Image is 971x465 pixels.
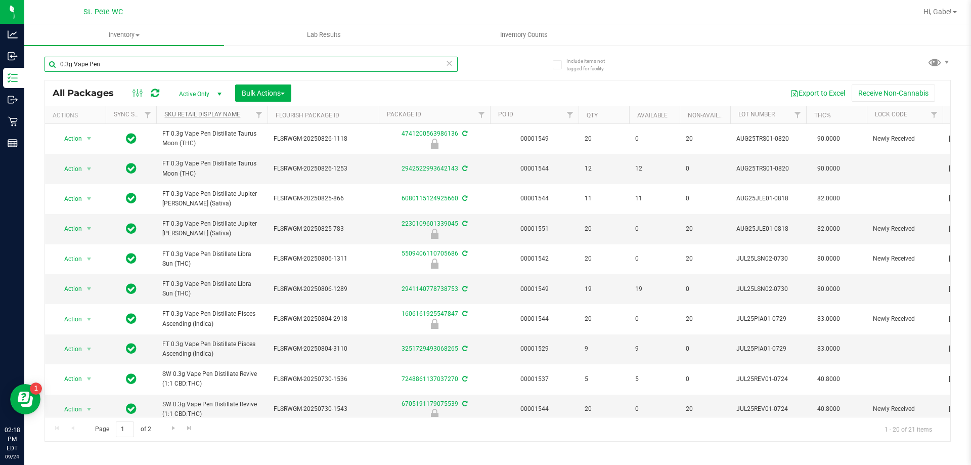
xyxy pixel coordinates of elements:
a: Filter [789,106,806,123]
span: Sync from Compliance System [461,310,467,317]
span: 0 [635,404,674,414]
span: 1 - 20 of 21 items [876,421,940,437]
span: 80.0000 [812,251,845,266]
span: 40.8000 [812,402,845,416]
a: 00001549 [520,135,549,142]
span: JUL25REV01-0724 [736,404,800,414]
span: FT 0.3g Vape Pen Distillate Taurus Moon (THC) [162,129,261,148]
a: 00001549 [520,285,549,292]
a: Package ID [387,111,421,118]
a: Inventory [24,24,224,46]
span: 11 [585,194,623,203]
span: select [83,222,96,236]
a: 1606161925547847 [402,310,458,317]
span: FLSRWGM-20250804-3110 [274,344,373,354]
inline-svg: Analytics [8,29,18,39]
div: Newly Received [377,259,492,269]
span: 20 [686,134,724,144]
span: 20 [585,254,623,264]
span: FT 0.3g Vape Pen Distillate Jupiter [PERSON_NAME] (Sativa) [162,219,261,238]
span: FLSRWGM-20250826-1253 [274,164,373,174]
span: 20 [686,254,724,264]
span: 0 [635,314,674,324]
span: Bulk Actions [242,89,285,97]
span: 0 [635,134,674,144]
span: Sync from Compliance System [461,345,467,352]
span: select [83,162,96,176]
span: 19 [585,284,623,294]
span: 83.0000 [812,312,845,326]
a: 6080115124925660 [402,195,458,202]
span: In Sync [126,402,137,416]
span: 20 [686,314,724,324]
span: In Sync [126,191,137,205]
span: JUL25REV01-0724 [736,374,800,384]
a: 00001544 [520,165,549,172]
span: select [83,342,96,356]
a: Sku Retail Display Name [164,111,240,118]
span: Newly Received [873,254,937,264]
div: Newly Received [377,229,492,239]
iframe: Resource center unread badge [30,383,42,395]
span: select [83,312,96,326]
inline-svg: Inbound [8,51,18,61]
span: Sync from Compliance System [461,220,467,227]
a: 00001537 [520,375,549,383]
a: Sync Status [114,111,153,118]
span: FLSRWGM-20250806-1289 [274,284,373,294]
a: Filter [926,106,943,123]
a: 7248861137037270 [402,375,458,383]
a: Flourish Package ID [276,112,339,119]
span: SW 0.3g Vape Pen Distillate Revive (1:1 CBD:THC) [162,400,261,419]
span: Inventory [24,30,224,39]
span: JUL25PIA01-0729 [736,344,800,354]
span: 83.0000 [812,342,845,356]
span: JUL25LSN02-0730 [736,284,800,294]
span: St. Pete WC [83,8,123,16]
span: In Sync [126,161,137,176]
span: In Sync [126,132,137,146]
span: select [83,282,96,296]
span: JUL25PIA01-0729 [736,314,800,324]
span: Newly Received [873,404,937,414]
span: All Packages [53,88,124,99]
span: Sync from Compliance System [461,400,467,407]
span: Hi, Gabe! [923,8,952,16]
span: Action [55,282,82,296]
span: FLSRWGM-20250806-1311 [274,254,373,264]
button: Export to Excel [784,84,852,102]
span: 82.0000 [812,222,845,236]
a: Filter [473,106,490,123]
span: FT 0.3g Vape Pen Distillate Pisces Ascending (Indica) [162,340,261,359]
span: 0 [686,374,724,384]
a: Go to the last page [182,421,197,435]
a: Qty [587,112,598,119]
span: Newly Received [873,134,937,144]
span: select [83,192,96,206]
span: Clear [446,57,453,70]
span: 11 [635,194,674,203]
span: 20 [585,224,623,234]
span: Action [55,342,82,356]
span: Page of 2 [86,421,159,437]
span: In Sync [126,312,137,326]
span: Newly Received [873,224,937,234]
span: 90.0000 [812,161,845,176]
span: FLSRWGM-20250825-783 [274,224,373,234]
a: Filter [140,106,156,123]
span: Inventory Counts [487,30,561,39]
a: Filter [562,106,579,123]
inline-svg: Retail [8,116,18,126]
span: 5 [585,374,623,384]
a: 00001544 [520,405,549,412]
span: Sync from Compliance System [461,165,467,172]
span: Action [55,312,82,326]
iframe: Resource center [10,384,40,414]
p: 02:18 PM EDT [5,426,20,453]
span: 0 [686,284,724,294]
a: 2230109601339045 [402,220,458,227]
span: 0 [686,164,724,174]
span: Include items not tagged for facility [566,57,617,72]
a: 3251729493068265 [402,345,458,352]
